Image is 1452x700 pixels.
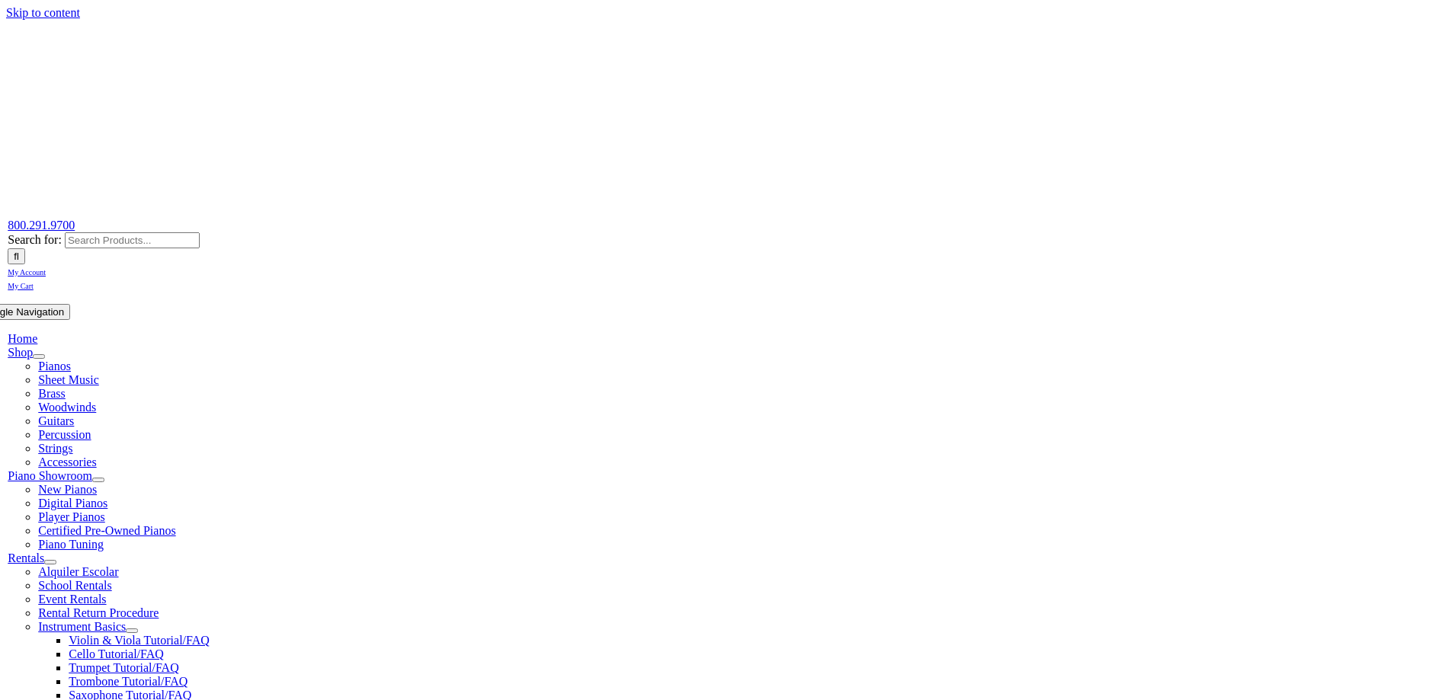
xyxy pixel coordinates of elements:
[8,264,46,277] a: My Account
[38,414,74,427] a: Guitars
[38,593,106,606] a: Event Rentals
[8,551,44,564] a: Rentals
[92,478,104,482] button: Open submenu of Piano Showroom
[38,401,96,414] a: Woodwinds
[8,219,75,232] a: 800.291.9700
[38,510,105,523] a: Player Pianos
[8,268,46,276] span: My Account
[38,538,104,551] a: Piano Tuning
[38,428,91,441] a: Percussion
[38,565,118,578] a: Alquiler Escolar
[38,373,99,386] a: Sheet Music
[38,620,126,633] a: Instrument Basics
[38,455,96,468] a: Accessories
[6,6,80,19] a: Skip to content
[69,661,178,674] a: Trumpet Tutorial/FAQ
[8,248,25,264] input: Search
[38,606,159,619] a: Rental Return Procedure
[38,387,66,400] a: Brass
[8,233,62,246] span: Search for:
[8,332,37,345] a: Home
[65,232,200,248] input: Search Products...
[126,628,138,633] button: Open submenu of Instrument Basics
[8,346,33,359] a: Shop
[8,282,34,290] span: My Cart
[38,579,111,592] a: School Rentals
[33,354,45,359] button: Open submenu of Shop
[38,497,107,510] a: Digital Pianos
[38,360,71,372] a: Pianos
[44,560,56,564] button: Open submenu of Rentals
[38,483,97,496] a: New Pianos
[8,469,92,482] a: Piano Showroom
[69,647,164,660] a: Cello Tutorial/FAQ
[8,278,34,291] a: My Cart
[69,675,188,688] a: Trombone Tutorial/FAQ
[69,634,210,647] a: Violin & Viola Tutorial/FAQ
[38,524,175,537] a: Certified Pre-Owned Pianos
[38,442,72,455] a: Strings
